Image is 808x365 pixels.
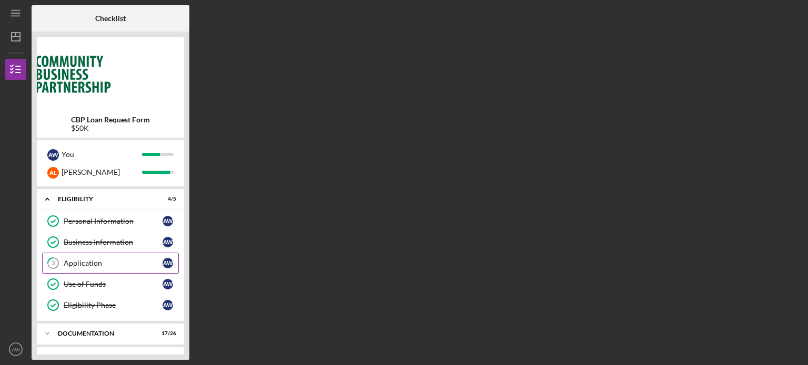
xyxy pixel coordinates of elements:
[12,347,20,352] text: AW
[64,301,163,309] div: Eligibility Phase
[42,232,179,253] a: Business InformationAW
[71,116,150,124] b: CBP Loan Request Form
[42,295,179,316] a: Eligibility PhaseAW
[37,42,184,105] img: Product logo
[62,163,142,181] div: [PERSON_NAME]
[163,216,173,226] div: A W
[157,330,176,337] div: 17 / 26
[58,330,150,337] div: Documentation
[5,339,26,360] button: AW
[58,354,150,360] div: Decision
[42,253,179,274] a: 3ApplicationAW
[58,196,150,202] div: Eligibility
[64,217,163,225] div: Personal Information
[62,145,142,163] div: You
[163,279,173,289] div: A W
[47,167,59,179] div: A L
[157,196,176,202] div: 4 / 5
[64,280,163,288] div: Use of Funds
[52,260,55,267] tspan: 3
[163,237,173,247] div: A W
[71,124,150,132] div: $50K
[47,149,59,161] div: A W
[64,259,163,267] div: Application
[64,238,163,246] div: Business Information
[42,274,179,295] a: Use of FundsAW
[42,211,179,232] a: Personal InformationAW
[157,354,176,360] div: 0 / 1
[163,300,173,310] div: A W
[95,14,126,23] b: Checklist
[163,258,173,268] div: A W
